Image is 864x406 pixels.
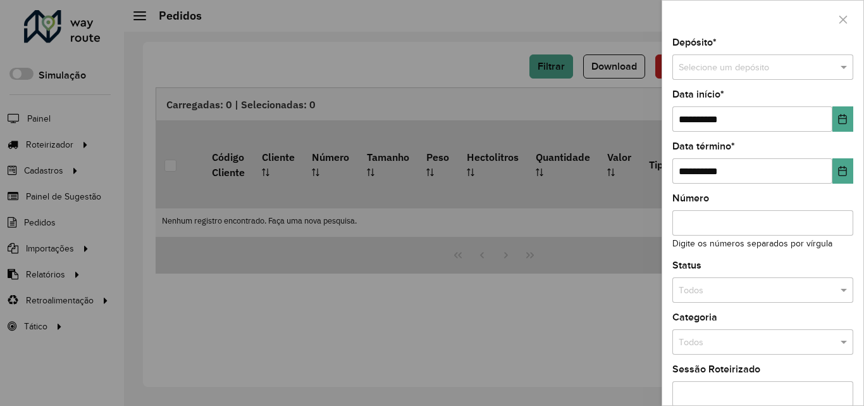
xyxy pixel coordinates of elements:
label: Categoria [672,310,717,325]
label: Depósito [672,35,717,50]
label: Data início [672,87,724,102]
label: Sessão Roteirizado [672,362,760,377]
label: Data término [672,139,735,154]
small: Digite os números separados por vírgula [672,239,832,248]
label: Status [672,258,701,273]
button: Choose Date [832,158,853,184]
label: Número [672,191,709,206]
button: Choose Date [832,106,853,132]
